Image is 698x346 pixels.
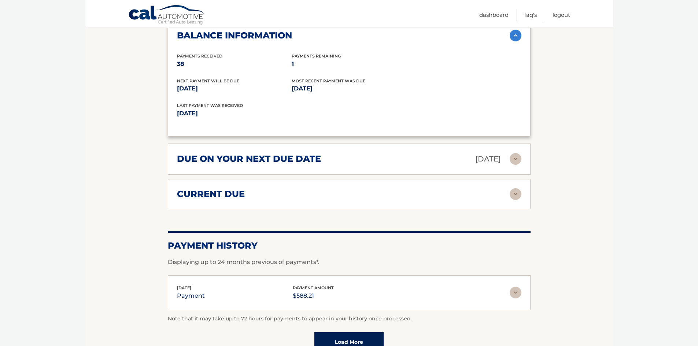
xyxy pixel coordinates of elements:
span: Last Payment was received [177,103,243,108]
p: 38 [177,59,292,69]
span: Payments Remaining [292,53,341,59]
p: [DATE] [292,83,406,94]
p: $588.21 [293,291,334,301]
span: Most Recent Payment Was Due [292,78,365,83]
p: Displaying up to 24 months previous of payments*. [168,258,531,267]
a: Dashboard [479,9,509,21]
p: payment [177,291,205,301]
a: FAQ's [524,9,537,21]
h2: Payment History [168,240,531,251]
img: accordion-rest.svg [510,287,521,298]
img: accordion-active.svg [510,30,521,41]
p: Note that it may take up to 72 hours for payments to appear in your history once processed. [168,315,531,323]
img: accordion-rest.svg [510,153,521,165]
h2: due on your next due date [177,153,321,164]
h2: balance information [177,30,292,41]
span: payment amount [293,285,334,290]
p: [DATE] [177,108,349,119]
h2: current due [177,189,245,200]
span: Next Payment will be due [177,78,239,83]
img: accordion-rest.svg [510,188,521,200]
a: Cal Automotive [128,5,205,26]
span: Payments Received [177,53,222,59]
a: Logout [553,9,570,21]
p: [DATE] [177,83,292,94]
span: [DATE] [177,285,191,290]
p: [DATE] [475,153,501,165]
p: 1 [292,59,406,69]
